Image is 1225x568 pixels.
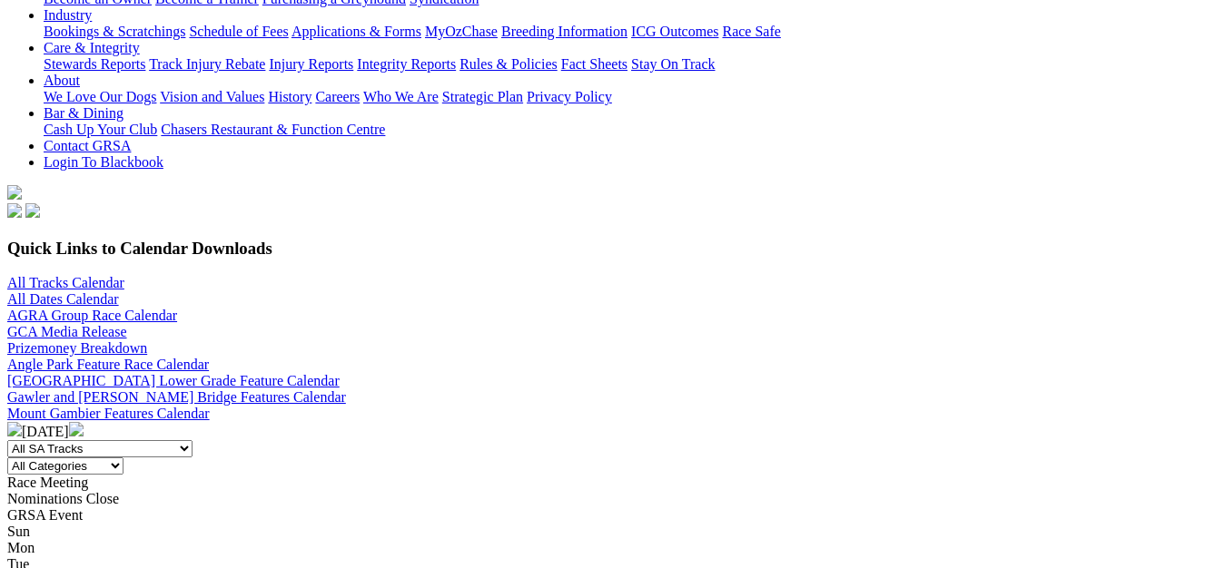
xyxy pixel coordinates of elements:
[7,540,1218,556] div: Mon
[442,89,523,104] a: Strategic Plan
[631,24,718,39] a: ICG Outcomes
[149,56,265,72] a: Track Injury Rebate
[7,185,22,200] img: logo-grsa-white.png
[44,40,140,55] a: Care & Integrity
[7,422,22,436] img: chevron-left-pager-white.svg
[7,422,1218,440] div: [DATE]
[7,203,22,218] img: facebook.svg
[7,524,1218,540] div: Sun
[631,56,715,72] a: Stay On Track
[7,389,346,405] a: Gawler and [PERSON_NAME] Bridge Features Calendar
[363,89,439,104] a: Who We Are
[44,138,131,153] a: Contact GRSA
[44,89,1218,105] div: About
[501,24,627,39] a: Breeding Information
[44,24,1218,40] div: Industry
[189,24,288,39] a: Schedule of Fees
[7,357,209,372] a: Angle Park Feature Race Calendar
[44,56,145,72] a: Stewards Reports
[44,122,1218,138] div: Bar & Dining
[44,24,185,39] a: Bookings & Scratchings
[459,56,558,72] a: Rules & Policies
[44,56,1218,73] div: Care & Integrity
[44,105,123,121] a: Bar & Dining
[69,422,84,436] img: chevron-right-pager-white.svg
[44,122,157,137] a: Cash Up Your Club
[7,475,1218,491] div: Race Meeting
[7,340,147,356] a: Prizemoney Breakdown
[44,73,80,88] a: About
[25,203,40,218] img: twitter.svg
[425,24,498,39] a: MyOzChase
[44,7,92,23] a: Industry
[160,89,264,104] a: Vision and Values
[527,89,612,104] a: Privacy Policy
[7,507,1218,524] div: GRSA Event
[7,291,119,307] a: All Dates Calendar
[7,373,340,388] a: [GEOGRAPHIC_DATA] Lower Grade Feature Calendar
[7,239,1218,259] h3: Quick Links to Calendar Downloads
[291,24,421,39] a: Applications & Forms
[7,491,1218,507] div: Nominations Close
[161,122,385,137] a: Chasers Restaurant & Function Centre
[7,324,127,339] a: GCA Media Release
[269,56,353,72] a: Injury Reports
[7,275,124,290] a: All Tracks Calendar
[44,154,163,170] a: Login To Blackbook
[561,56,627,72] a: Fact Sheets
[357,56,456,72] a: Integrity Reports
[7,308,177,323] a: AGRA Group Race Calendar
[7,406,210,421] a: Mount Gambier Features Calendar
[315,89,360,104] a: Careers
[44,89,156,104] a: We Love Our Dogs
[268,89,311,104] a: History
[722,24,780,39] a: Race Safe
